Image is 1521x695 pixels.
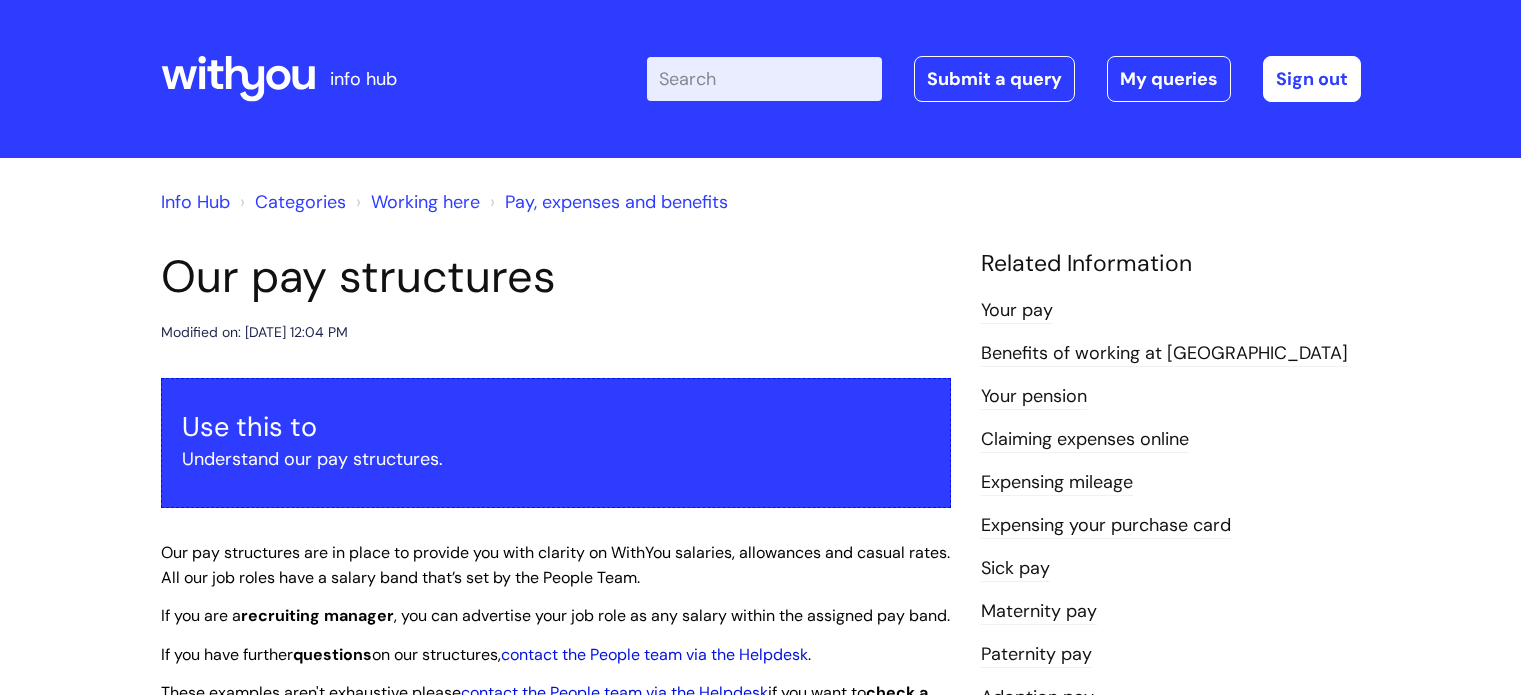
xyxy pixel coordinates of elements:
[161,644,811,665] span: If you have further on our structures, .
[914,56,1075,102] a: Submit a query
[1263,56,1361,102] a: Sign out
[501,644,808,665] a: contact the People team via the Helpdesk
[161,250,951,304] h1: Our pay structures
[647,56,1361,102] div: | -
[1107,56,1231,102] a: My queries
[371,190,480,214] a: Working here
[330,63,397,95] p: info hub
[485,186,728,218] li: Pay, expenses and benefits
[981,642,1092,668] a: Paternity pay
[981,556,1050,582] a: Sick pay
[293,644,372,665] strong: questions
[161,320,348,345] div: Modified on: [DATE] 12:04 PM
[182,443,930,475] p: Understand our pay structures.
[981,384,1087,410] a: Your pension
[981,250,1361,278] h4: Related Information
[981,513,1231,539] a: Expensing your purchase card
[255,190,346,214] a: Categories
[241,605,394,626] strong: recruiting manager
[351,186,480,218] li: Working here
[161,605,950,626] span: If you are a , you can advertise your job role as any salary within the assigned pay band.
[981,427,1189,453] a: Claiming expenses online
[161,542,950,588] span: Our pay structures are in place to provide you with clarity on WithYou salaries, allowances and c...
[235,186,346,218] li: Solution home
[182,411,930,443] h3: Use this to
[505,190,728,214] a: Pay, expenses and benefits
[981,470,1133,496] a: Expensing mileage
[981,298,1053,324] a: Your pay
[981,341,1348,367] a: Benefits of working at [GEOGRAPHIC_DATA]
[647,57,882,101] input: Search
[981,599,1097,625] a: Maternity pay
[161,190,230,214] a: Info Hub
